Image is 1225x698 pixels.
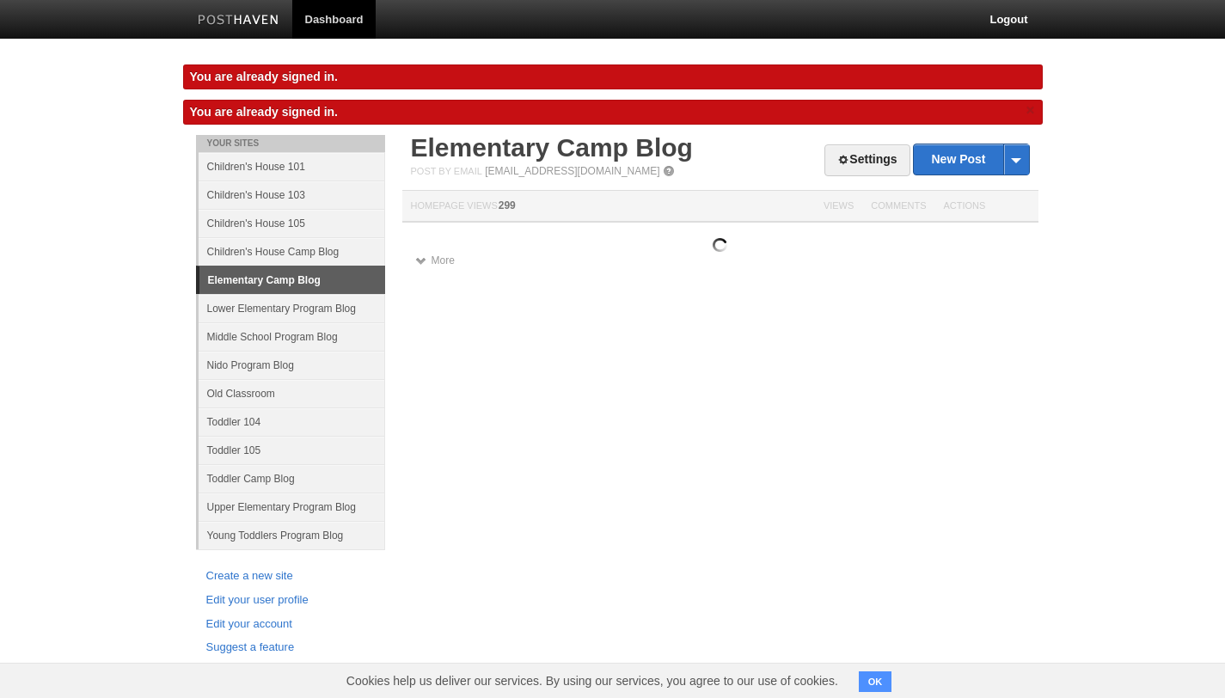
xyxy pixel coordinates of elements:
li: Your Sites [196,135,385,152]
a: Children's House 101 [199,152,385,181]
a: Elementary Camp Blog [411,133,693,162]
a: Create a new site [206,567,375,585]
a: Suggest a feature [206,639,375,657]
div: You are already signed in. [183,64,1043,89]
a: More [415,254,455,266]
button: OK [859,671,892,692]
a: Old Classroom [199,379,385,407]
a: Nido Program Blog [199,351,385,379]
a: Toddler Camp Blog [199,464,385,493]
img: loading.gif [713,238,727,252]
a: Toddler 104 [199,407,385,436]
a: Young Toddlers Program Blog [199,521,385,549]
span: Cookies help us deliver our services. By using our services, you agree to our use of cookies. [329,664,855,698]
th: Actions [935,191,1038,223]
a: Children's House 105 [199,209,385,237]
th: Homepage Views [402,191,815,223]
th: Comments [862,191,934,223]
a: [EMAIL_ADDRESS][DOMAIN_NAME] [485,165,659,177]
a: Children's House 103 [199,181,385,209]
a: Elementary Camp Blog [199,266,385,294]
a: Lower Elementary Program Blog [199,294,385,322]
a: Middle School Program Blog [199,322,385,351]
a: Settings [824,144,910,176]
a: Edit your user profile [206,591,375,609]
a: Edit your account [206,615,375,634]
a: Toddler 105 [199,436,385,464]
a: Upper Elementary Program Blog [199,493,385,521]
a: New Post [914,144,1028,174]
th: Views [815,191,862,223]
span: You are already signed in. [190,105,338,119]
span: Post by Email [411,166,482,176]
a: × [1023,100,1038,121]
img: Posthaven-bar [198,15,279,28]
a: Children's House Camp Blog [199,237,385,266]
span: 299 [499,199,516,211]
